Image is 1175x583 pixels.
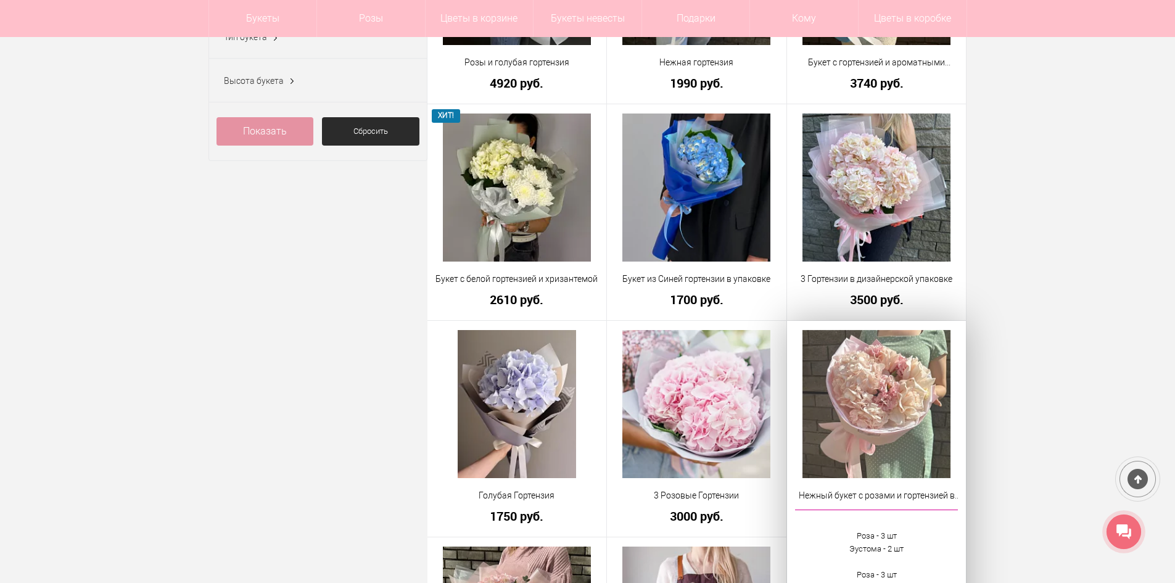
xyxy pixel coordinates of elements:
a: 1700 руб. [615,293,778,306]
a: 3500 руб. [795,293,959,306]
a: Розы и голубая гортензия [435,56,599,69]
a: Показать [216,117,314,146]
a: 1750 руб. [435,510,599,523]
img: Букет из Синей гортензии в упаковке [622,114,770,262]
img: 3 Гортензии в дизайнерской упаковке [802,114,950,262]
a: 3000 руб. [615,510,778,523]
a: 4920 руб. [435,76,599,89]
a: Нежная гортензия [615,56,778,69]
img: Голубая Гортензия [458,330,576,478]
a: Букет из Синей гортензии в упаковке [615,273,778,286]
span: ХИТ! [432,109,461,122]
a: 3 Гортензии в дизайнерской упаковке [795,273,959,286]
img: Букет с белой гортензией и хризантемой [443,114,591,262]
img: Нежный букет с розами и гортензией в упаковке [802,330,950,478]
a: Букет с белой гортензией и хризантемой [435,273,599,286]
a: Голубая Гортензия [435,489,599,502]
span: Тип букета [224,32,267,42]
a: 2610 руб. [435,293,599,306]
a: 3 Розовые Гортензии [615,489,778,502]
a: 3740 руб. [795,76,959,89]
a: Нежный букет с розами и гортензией в упаковке [795,489,959,502]
img: 3 Розовые Гортензии [622,330,770,478]
a: Сбросить [322,117,419,146]
a: 1990 руб. [615,76,778,89]
a: Букет с гортензией и ароматными пионами [795,56,959,69]
span: Высота букета [224,76,284,86]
